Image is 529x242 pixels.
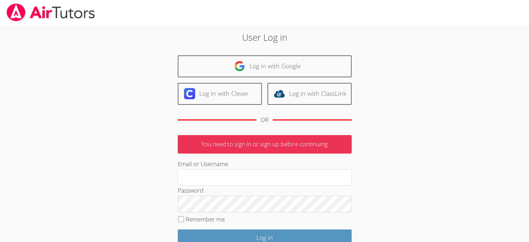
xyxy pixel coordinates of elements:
img: classlink-logo-d6bb404cc1216ec64c9a2012d9dc4662098be43eaf13dc465df04b49fa7ab582.svg [274,88,285,99]
a: Log in with Clever [178,83,262,105]
a: Log in with ClassLink [267,83,352,105]
a: Log in with Google [178,55,352,77]
label: Email or Username [178,160,228,168]
img: airtutors_banner-c4298cdbf04f3fff15de1276eac7730deb9818008684d7c2e4769d2f7ddbe033.png [6,3,96,21]
label: Remember me [186,215,225,223]
h2: User Log in [122,31,407,44]
p: You need to sign in or sign up before continuing [178,135,352,154]
img: clever-logo-6eab21bc6e7a338710f1a6ff85c0baf02591cd810cc4098c63d3a4b26e2feb20.svg [184,88,195,99]
img: google-logo-50288ca7cdecda66e5e0955fdab243c47b7ad437acaf1139b6f446037453330a.svg [234,61,245,72]
div: OR [261,115,268,125]
label: Password [178,186,203,194]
